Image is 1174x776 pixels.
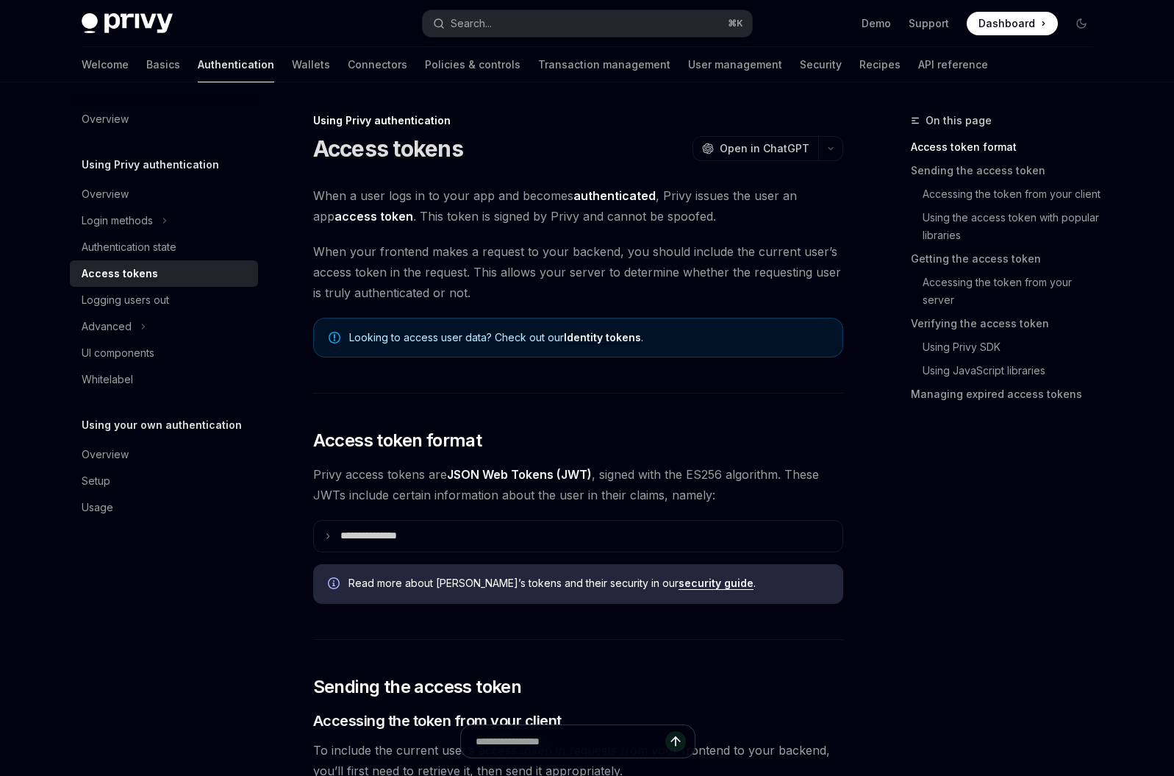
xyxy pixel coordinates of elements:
span: When a user logs in to your app and becomes , Privy issues the user an app . This token is signed... [313,185,843,227]
div: Using Privy authentication [313,113,843,128]
span: Read more about [PERSON_NAME]’s tokens and their security in our . [348,576,828,591]
div: Overview [82,185,129,203]
a: Support [909,16,949,31]
a: JSON Web Tokens (JWT) [447,467,592,483]
a: API reference [918,47,988,82]
button: Search...⌘K [423,10,752,37]
span: Access token format [313,429,482,452]
a: Basics [146,47,180,82]
a: Accessing the token from your server [923,271,1105,312]
a: Authentication state [70,234,258,260]
a: Access tokens [70,260,258,287]
a: Sending the access token [911,159,1105,182]
div: Whitelabel [82,371,133,388]
a: Security [800,47,842,82]
a: Accessing the token from your client [923,182,1105,206]
a: Usage [70,494,258,521]
span: Accessing the token from your client [313,711,562,731]
h1: Access tokens [313,135,463,162]
strong: access token [334,209,413,224]
a: Whitelabel [70,366,258,393]
a: Transaction management [538,47,670,82]
a: Connectors [348,47,407,82]
a: Policies & controls [425,47,520,82]
svg: Info [328,577,343,592]
div: Search... [451,15,492,32]
a: Overview [70,441,258,468]
a: Overview [70,106,258,132]
a: Overview [70,181,258,207]
a: security guide [679,577,754,590]
a: Recipes [859,47,901,82]
div: Authentication state [82,238,176,256]
a: Demo [862,16,891,31]
a: Managing expired access tokens [911,382,1105,406]
a: Authentication [198,47,274,82]
span: When your frontend makes a request to your backend, you should include the current user’s access ... [313,241,843,303]
a: Using JavaScript libraries [923,359,1105,382]
span: Privy access tokens are , signed with the ES256 algorithm. These JWTs include certain information... [313,464,843,505]
a: Using the access token with popular libraries [923,206,1105,247]
div: Advanced [82,318,132,335]
div: Access tokens [82,265,158,282]
a: Setup [70,468,258,494]
img: dark logo [82,13,173,34]
button: Send message [665,731,686,752]
h5: Using your own authentication [82,416,242,434]
div: UI components [82,344,154,362]
div: Overview [82,446,129,463]
a: Identity tokens [564,331,641,344]
a: UI components [70,340,258,366]
span: Looking to access user data? Check out our . [349,330,828,345]
a: Logging users out [70,287,258,313]
a: Dashboard [967,12,1058,35]
strong: authenticated [573,188,656,203]
span: ⌘ K [728,18,743,29]
svg: Note [329,332,340,343]
div: Overview [82,110,129,128]
a: Verifying the access token [911,312,1105,335]
div: Setup [82,472,110,490]
a: Using Privy SDK [923,335,1105,359]
h5: Using Privy authentication [82,156,219,174]
span: Sending the access token [313,675,522,699]
button: Toggle dark mode [1070,12,1093,35]
span: Open in ChatGPT [720,141,809,156]
a: Access token format [911,135,1105,159]
div: Usage [82,499,113,516]
a: Welcome [82,47,129,82]
div: Login methods [82,212,153,229]
a: User management [688,47,782,82]
div: Logging users out [82,291,169,309]
span: On this page [926,112,992,129]
button: Open in ChatGPT [692,136,818,161]
a: Getting the access token [911,247,1105,271]
span: Dashboard [978,16,1035,31]
a: Wallets [292,47,330,82]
